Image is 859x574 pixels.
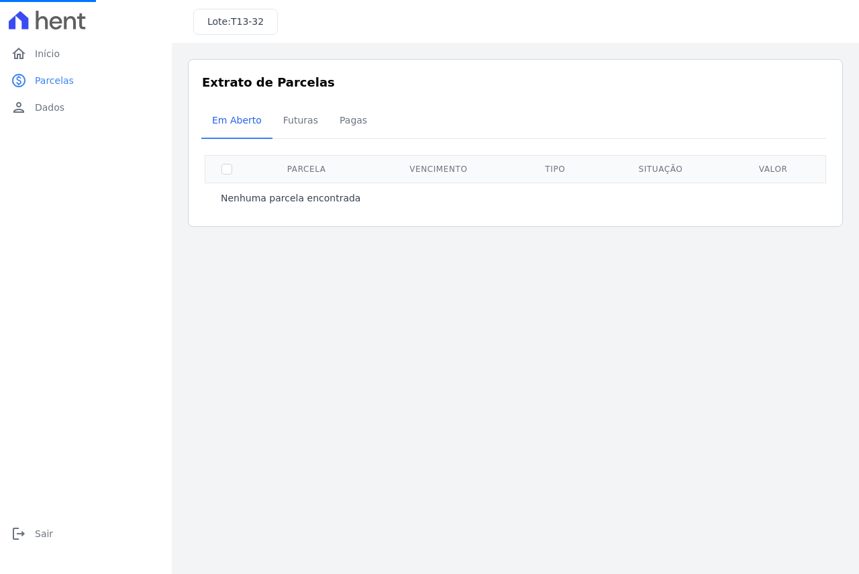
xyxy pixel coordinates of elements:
span: Futuras [275,107,326,134]
a: Em Aberto [201,104,272,139]
a: personDados [5,94,166,121]
th: Parcela [248,155,364,183]
th: Tipo [512,155,598,183]
span: Início [35,47,60,60]
h3: Lote: [207,15,264,29]
i: person [11,99,27,115]
a: homeInício [5,40,166,67]
th: Vencimento [364,155,512,183]
p: Nenhuma parcela encontrada [221,191,360,205]
span: Dados [35,101,64,114]
a: logoutSair [5,520,166,547]
a: Pagas [329,104,378,139]
i: paid [11,73,27,89]
span: Sair [35,527,53,540]
th: Valor [723,155,823,183]
span: Pagas [332,107,375,134]
a: Futuras [272,104,329,139]
i: logout [11,526,27,542]
a: paidParcelas [5,67,166,94]
span: Em Aberto [204,107,270,134]
th: Situação [598,155,723,183]
h3: Extrato de Parcelas [202,73,829,91]
span: Parcelas [35,74,74,87]
span: T13-32 [231,16,264,27]
i: home [11,46,27,62]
